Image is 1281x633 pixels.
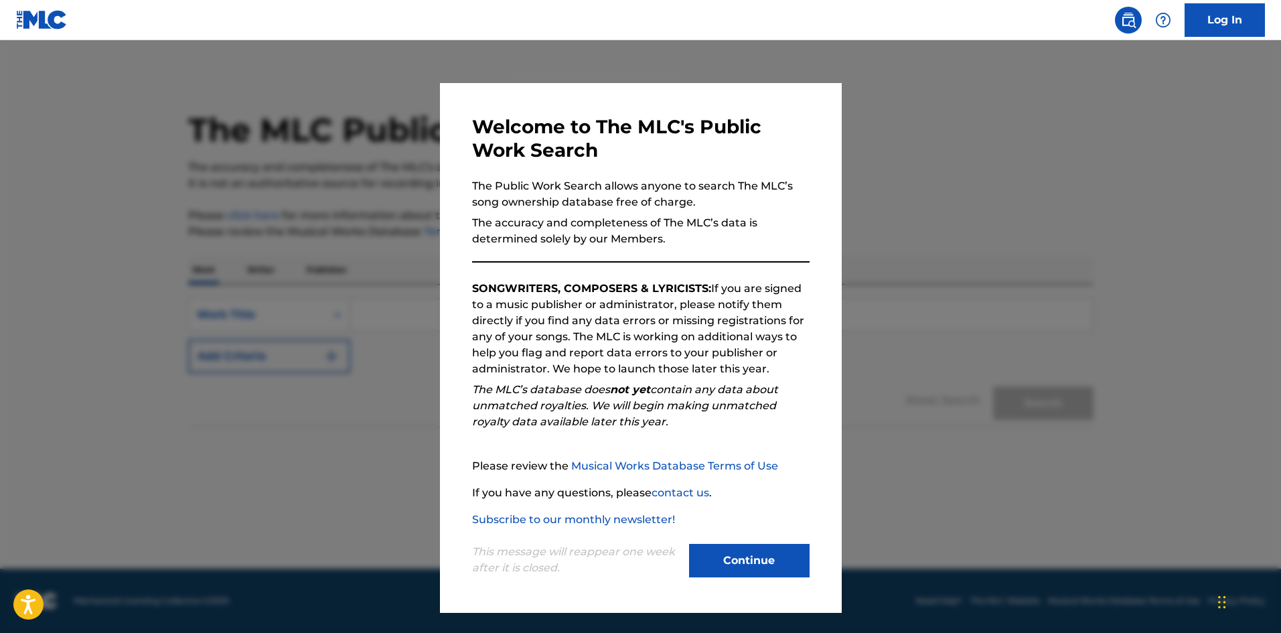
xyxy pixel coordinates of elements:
a: Log In [1185,3,1265,37]
img: search [1120,12,1136,28]
a: Musical Works Database Terms of Use [571,460,778,472]
strong: not yet [610,383,650,396]
p: This message will reappear one week after it is closed. [472,544,681,576]
p: If you have any questions, please . [472,485,810,501]
img: MLC Logo [16,10,68,29]
p: The accuracy and completeness of The MLC’s data is determined solely by our Members. [472,215,810,247]
div: Drag [1218,582,1226,622]
em: The MLC’s database does contain any data about unmatched royalties. We will begin making unmatche... [472,383,778,428]
a: Subscribe to our monthly newsletter! [472,513,675,526]
iframe: Chat Widget [1214,569,1281,633]
strong: SONGWRITERS, COMPOSERS & LYRICISTS: [472,282,711,295]
p: If you are signed to a music publisher or administrator, please notify them directly if you find ... [472,281,810,377]
button: Continue [689,544,810,577]
img: help [1155,12,1171,28]
p: Please review the [472,458,810,474]
a: contact us [652,486,709,499]
h3: Welcome to The MLC's Public Work Search [472,115,810,162]
p: The Public Work Search allows anyone to search The MLC’s song ownership database free of charge. [472,178,810,210]
div: Help [1150,7,1177,33]
a: Public Search [1115,7,1142,33]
